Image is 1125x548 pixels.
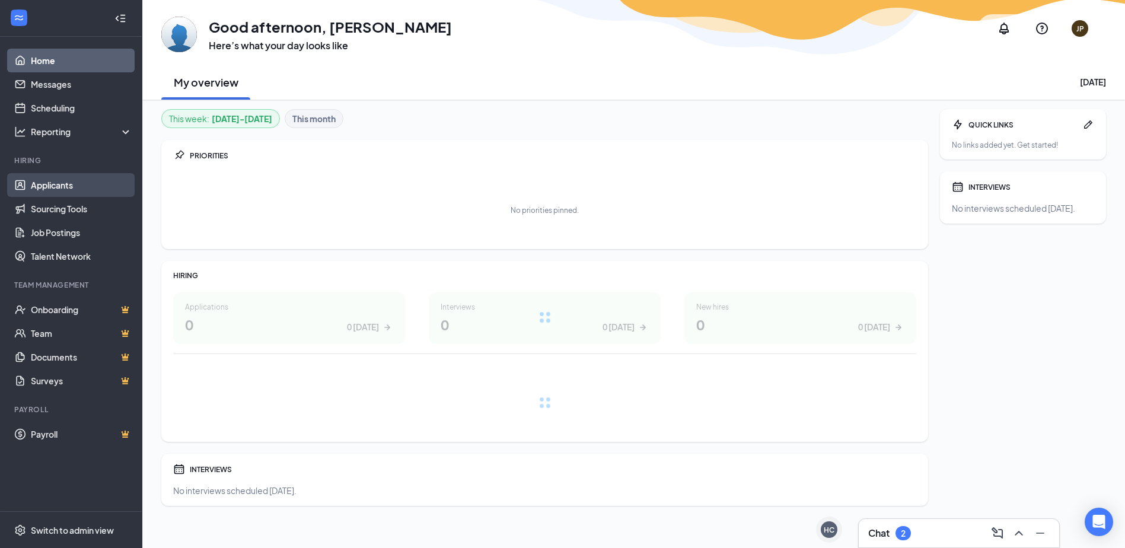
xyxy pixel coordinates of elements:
h3: Here’s what your day looks like [209,39,452,52]
a: TeamCrown [31,321,132,345]
a: DocumentsCrown [31,345,132,369]
div: HIRING [173,270,916,281]
img: Jen Phan [161,17,197,52]
svg: Pen [1082,119,1094,130]
a: Applicants [31,173,132,197]
svg: Settings [14,524,26,536]
div: [DATE] [1080,76,1106,88]
svg: Notifications [997,21,1011,36]
div: PRIORITIES [190,151,916,161]
svg: WorkstreamLogo [13,12,25,24]
div: INTERVIEWS [190,464,916,474]
h3: Chat [868,527,890,540]
h2: My overview [174,75,238,90]
svg: Minimize [1033,526,1047,540]
b: [DATE] - [DATE] [212,112,272,125]
a: Messages [31,72,132,96]
svg: ComposeMessage [990,526,1005,540]
svg: Bolt [952,119,964,130]
svg: Calendar [952,181,964,193]
svg: Calendar [173,463,185,475]
button: ChevronUp [1009,524,1028,543]
svg: Analysis [14,126,26,138]
a: Sourcing Tools [31,197,132,221]
a: Scheduling [31,96,132,120]
div: No interviews scheduled [DATE]. [952,202,1094,214]
svg: Pin [173,149,185,161]
div: Team Management [14,280,130,290]
button: Minimize [1031,524,1050,543]
svg: ChevronUp [1012,526,1026,540]
a: OnboardingCrown [31,298,132,321]
svg: Collapse [114,12,126,24]
a: Home [31,49,132,72]
div: No interviews scheduled [DATE]. [173,485,916,496]
div: No links added yet. Get started! [952,140,1094,150]
a: Talent Network [31,244,132,268]
b: This month [292,112,336,125]
div: JP [1076,24,1084,34]
div: QUICK LINKS [968,120,1078,130]
a: Job Postings [31,221,132,244]
div: This week : [169,112,272,125]
div: 2 [901,528,906,539]
div: Open Intercom Messenger [1085,508,1113,536]
div: No priorities pinned. [511,205,579,215]
button: ComposeMessage [988,524,1007,543]
div: Payroll [14,404,130,415]
div: Switch to admin view [31,524,114,536]
div: Hiring [14,155,130,165]
h1: Good afternoon, [PERSON_NAME] [209,17,452,37]
div: Reporting [31,126,133,138]
div: INTERVIEWS [968,182,1094,192]
a: PayrollCrown [31,422,132,446]
div: HC [824,525,834,535]
a: SurveysCrown [31,369,132,393]
svg: QuestionInfo [1035,21,1049,36]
